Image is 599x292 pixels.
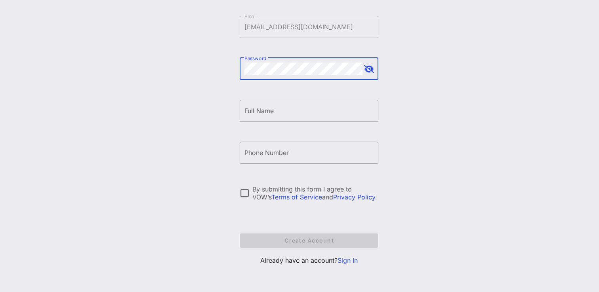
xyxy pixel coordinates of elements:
button: append icon [364,65,374,73]
p: Already have an account? [240,256,378,265]
a: Sign In [338,256,358,264]
label: Email [244,13,257,19]
a: Privacy Policy [333,193,375,201]
div: By submitting this form I agree to VOW’s and . [252,185,378,201]
a: Terms of Service [271,193,322,201]
label: Password [244,55,267,61]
